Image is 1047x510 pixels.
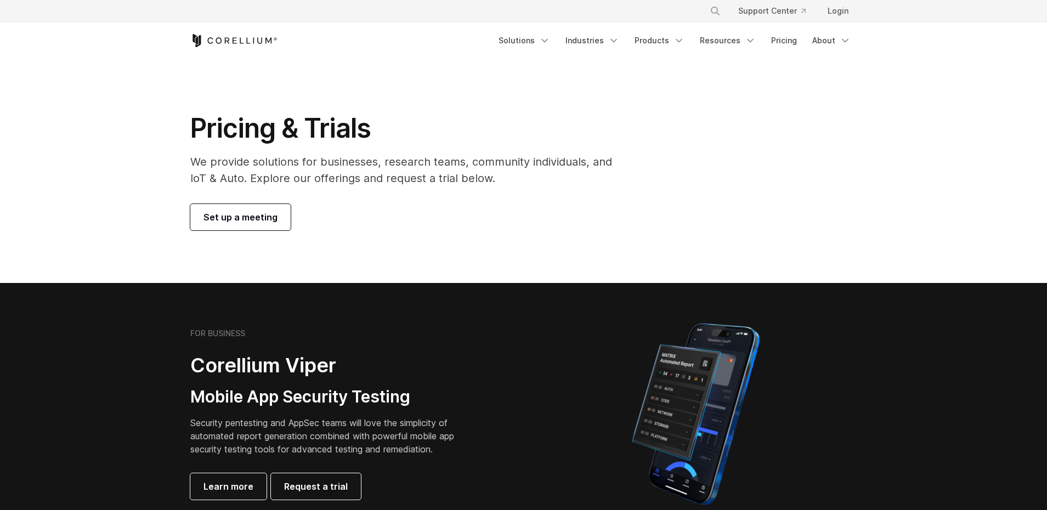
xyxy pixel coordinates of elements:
a: Request a trial [271,473,361,500]
a: Resources [693,31,762,50]
h3: Mobile App Security Testing [190,387,471,407]
a: Login [819,1,857,21]
span: Request a trial [284,480,348,493]
a: About [806,31,857,50]
a: Support Center [729,1,814,21]
a: Corellium Home [190,34,278,47]
a: Learn more [190,473,267,500]
a: Industries [559,31,626,50]
img: Corellium MATRIX automated report on iPhone showing app vulnerability test results across securit... [613,318,778,510]
h2: Corellium Viper [190,353,471,378]
p: Security pentesting and AppSec teams will love the simplicity of automated report generation comb... [190,416,471,456]
h6: FOR BUSINESS [190,328,245,338]
p: We provide solutions for businesses, research teams, community individuals, and IoT & Auto. Explo... [190,154,627,186]
span: Learn more [203,480,253,493]
span: Set up a meeting [203,211,278,224]
div: Navigation Menu [697,1,857,21]
div: Navigation Menu [492,31,857,50]
a: Set up a meeting [190,204,291,230]
button: Search [705,1,725,21]
a: Products [628,31,691,50]
h1: Pricing & Trials [190,112,627,145]
a: Pricing [765,31,803,50]
a: Solutions [492,31,557,50]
